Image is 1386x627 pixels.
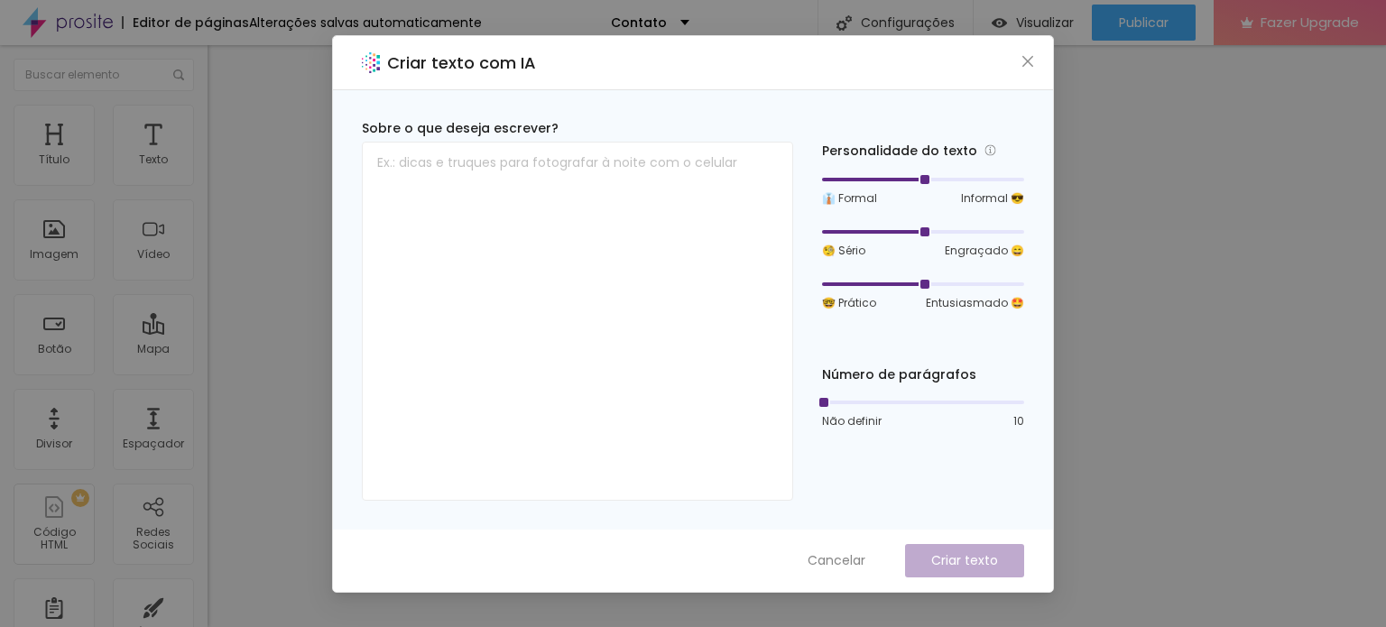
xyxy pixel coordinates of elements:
[30,248,79,261] div: Imagem
[14,59,194,91] input: Buscar elemento
[249,16,482,29] div: Alterações salvas automaticamente
[137,343,170,355] div: Mapa
[173,69,184,80] img: Icone
[822,365,1024,384] div: Número de parágrafos
[38,343,71,355] div: Botão
[36,438,72,450] div: Divisor
[808,551,865,570] span: Cancelar
[945,243,1024,259] span: Engraçado 😄
[117,526,189,552] div: Redes Sociais
[1019,51,1038,70] button: Close
[822,413,882,429] span: Não definir
[822,295,876,311] span: 🤓 Prático
[1016,15,1074,30] span: Visualizar
[822,190,877,207] span: 👔 Formal
[822,141,1024,161] div: Personalidade do texto
[926,295,1024,311] span: Entusiasmado 🤩
[139,153,168,166] div: Texto
[122,16,249,29] div: Editor de páginas
[1261,14,1359,30] span: Fazer Upgrade
[822,243,865,259] span: 🧐 Sério
[1013,413,1024,429] span: 10
[137,248,170,261] div: Vídeo
[611,16,667,29] p: Contato
[1092,5,1196,41] button: Publicar
[836,15,852,31] img: Icone
[961,190,1024,207] span: Informal 😎
[905,544,1024,577] button: Criar texto
[974,5,1092,41] button: Visualizar
[123,438,184,450] div: Espaçador
[1119,15,1169,30] span: Publicar
[362,119,793,138] div: Sobre o que deseja escrever?
[39,153,69,166] div: Título
[992,15,1007,31] img: view-1.svg
[790,544,883,577] button: Cancelar
[18,526,89,552] div: Código HTML
[208,45,1386,627] iframe: Editor
[387,51,536,75] h2: Criar texto com IA
[1021,54,1035,69] span: close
